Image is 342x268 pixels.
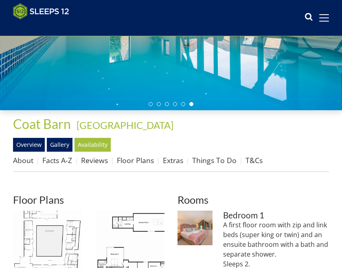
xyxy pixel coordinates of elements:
[192,155,237,165] a: Things To Do
[73,119,173,131] span: -
[47,138,72,152] a: Gallery
[178,211,213,246] img: Bedroom 1
[13,116,71,132] span: Coat Barn
[81,155,108,165] a: Reviews
[75,138,111,152] a: Availability
[42,155,72,165] a: Facts A-Z
[13,194,164,205] h2: Floor Plans
[13,116,73,132] a: Coat Barn
[163,155,183,165] a: Extras
[13,155,33,165] a: About
[13,3,69,20] img: Sleeps 12
[117,155,154,165] a: Floor Plans
[246,155,263,165] a: T&Cs
[9,24,94,31] iframe: Customer reviews powered by Trustpilot
[223,211,329,220] h3: Bedroom 1
[178,194,329,205] h2: Rooms
[77,119,173,131] a: [GEOGRAPHIC_DATA]
[13,138,45,152] a: Overview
